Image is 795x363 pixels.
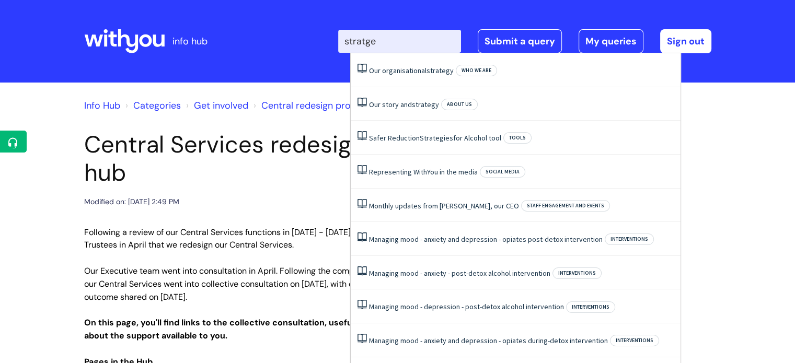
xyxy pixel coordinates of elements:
[369,167,478,177] a: Representing WithYou in the media
[579,29,643,53] a: My queries
[172,33,208,50] p: info hub
[605,233,654,245] span: Interventions
[441,99,478,110] span: About Us
[194,99,248,112] a: Get involved
[369,100,439,109] a: Our story andstrategy
[412,100,439,109] span: strategy
[369,268,550,278] a: Managing mood - anxiety - post-detox alcohol intervention
[369,235,603,244] a: Managing mood - anxiety and depression - opiates post-detox intervention
[420,133,453,143] span: Strategies
[251,97,367,114] li: Central redesign project
[84,227,474,251] span: Following a review of our Central Services functions in [DATE] - [DATE], it was agreed with our b...
[521,200,610,212] span: Staff engagement and events
[566,301,615,313] span: Interventions
[552,267,602,279] span: Interventions
[478,29,562,53] a: Submit a query
[84,265,497,302] span: Our Executive team went into consultation in April. Following the completion of the Executive con...
[660,29,711,53] a: Sign out
[338,29,711,53] div: | -
[84,195,179,208] div: Modified on: [DATE] 2:49 PM
[84,317,474,341] strong: On this page, you'll find links to the collective consultation, useful documents, and information...
[84,131,497,187] h1: Central Services redesign project hub
[503,132,532,144] span: Tools
[261,99,367,112] a: Central redesign project
[369,66,454,75] a: Our organisationalstrategy
[610,335,659,346] span: Interventions
[123,97,181,114] li: Solution home
[84,99,120,112] a: Info Hub
[369,133,501,143] a: Safer ReductionStrategiesfor Alcohol tool
[369,336,608,345] a: Managing mood - anxiety and depression - opiates during-detox intervention
[338,30,461,53] input: Search
[480,166,525,178] span: Social media
[369,201,519,210] a: Monthly updates from [PERSON_NAME], our CEO
[133,99,181,112] a: Categories
[183,97,248,114] li: Get involved
[369,302,564,311] a: Managing mood - depression - post-detox alcohol intervention
[456,65,497,76] span: Who we are
[427,66,454,75] span: strategy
